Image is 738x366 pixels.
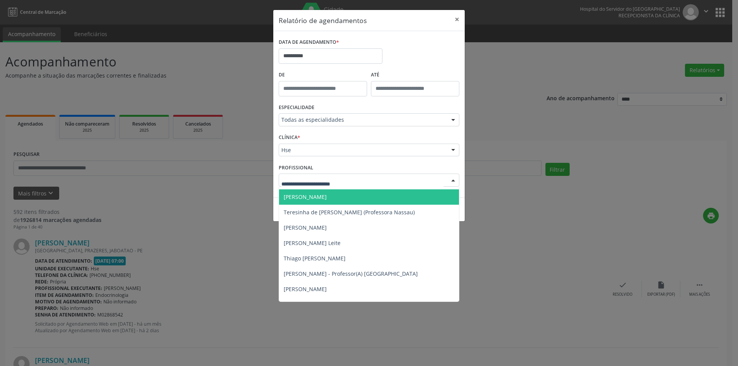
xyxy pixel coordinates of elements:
[284,239,341,247] span: [PERSON_NAME] Leite
[449,10,465,29] button: Close
[284,209,415,216] span: Teresinha de [PERSON_NAME] (Professora Nassau)
[279,102,314,114] label: ESPECIALIDADE
[279,36,339,48] label: DATA DE AGENDAMENTO
[284,224,327,231] span: [PERSON_NAME]
[284,285,327,293] span: [PERSON_NAME]
[284,270,418,277] span: [PERSON_NAME] - Professor(A) [GEOGRAPHIC_DATA]
[284,255,346,262] span: Thiago [PERSON_NAME]
[371,69,459,81] label: ATÉ
[281,146,444,154] span: Hse
[279,132,300,144] label: CLÍNICA
[284,301,388,308] span: [PERSON_NAME] - Ortopedia Oncológica
[284,193,327,200] span: [PERSON_NAME]
[279,15,367,25] h5: Relatório de agendamentos
[281,116,444,124] span: Todas as especialidades
[279,162,313,174] label: PROFISSIONAL
[279,69,367,81] label: De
